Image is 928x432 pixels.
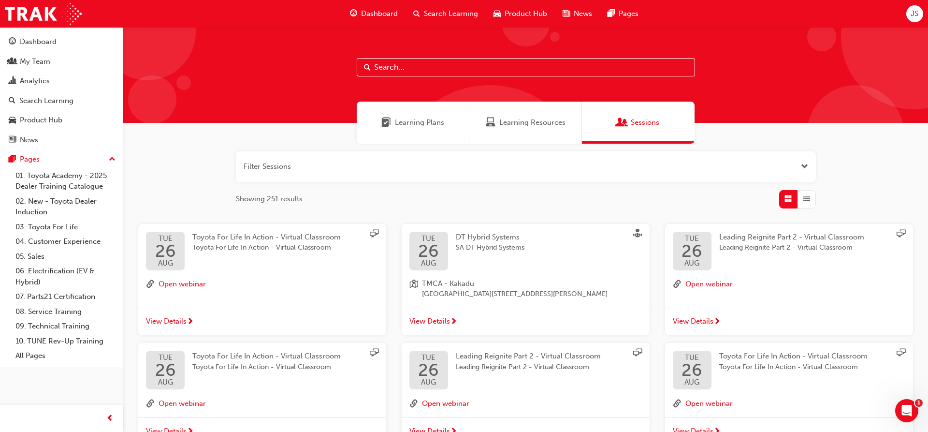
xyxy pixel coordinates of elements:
div: My Team [20,56,50,67]
span: sessionType_ONLINE_URL-icon [897,229,905,240]
span: AUG [681,379,702,386]
span: news-icon [9,136,16,145]
span: Learning Resources [486,117,495,128]
span: Learning Resources [499,117,565,128]
a: car-iconProduct Hub [486,4,555,24]
button: Open webinar [159,278,206,291]
span: View Details [146,316,187,327]
div: Analytics [20,75,50,87]
span: next-icon [450,318,457,327]
span: 26 [418,242,439,260]
span: Sessions [617,117,627,128]
span: Pages [619,8,638,19]
span: guage-icon [350,8,357,20]
span: search-icon [413,8,420,20]
button: TUE26AUGDT Hybrid SystemsSA DT Hybrid Systemslocation-iconTMCA - Kakadu[GEOGRAPHIC_DATA][STREET_A... [402,224,650,336]
span: TMCA - Kakadu [422,278,608,289]
span: next-icon [187,318,194,327]
span: TUE [155,235,176,242]
a: 10. TUNE Rev-Up Training [12,334,119,349]
span: AUG [681,260,702,267]
span: prev-icon [106,413,114,425]
button: DashboardMy TeamAnalyticsSearch LearningProduct HubNews [4,31,119,150]
img: Trak [5,3,82,25]
span: 26 [155,361,176,379]
button: Open webinar [685,278,733,291]
a: 05. Sales [12,249,119,264]
span: pages-icon [608,8,615,20]
span: Toyota For Life In Action - Virtual Classroom [192,352,341,360]
span: News [574,8,592,19]
a: News [4,131,119,149]
span: sessionType_ONLINE_URL-icon [370,229,378,240]
span: SA DT Hybrid Systems [456,242,524,253]
span: Dashboard [361,8,398,19]
span: sessionType_FACE_TO_FACE-icon [633,229,642,240]
span: Product Hub [505,8,547,19]
span: JS [911,8,918,19]
button: TUE26AUGToyota For Life In Action - Virtual ClassroomToyota For Life In Action - Virtual Classroo... [138,224,386,336]
a: 06. Electrification (EV & Hybrid) [12,264,119,289]
span: 26 [418,361,439,379]
span: Toyota For Life In Action - Virtual Classroom [192,242,341,253]
span: Toyota For Life In Action - Virtual Classroom [192,233,341,241]
span: Learning Plans [395,117,444,128]
span: location-icon [409,278,418,300]
button: Open the filter [801,161,808,172]
span: people-icon [9,58,16,66]
span: Leading Reignite Part 2 - Virtual Classroom [719,242,864,253]
span: Learning Plans [381,117,391,128]
div: News [20,134,38,146]
span: AUG [155,379,176,386]
span: Sessions [631,117,659,128]
span: 26 [681,361,702,379]
span: sessionType_ONLINE_URL-icon [633,348,642,359]
span: news-icon [563,8,570,20]
iframe: Intercom live chat [895,399,918,422]
span: Showing 251 results [236,194,303,205]
span: link-icon [673,397,681,410]
a: View Details [402,308,650,336]
span: car-icon [493,8,501,20]
span: sessionType_ONLINE_URL-icon [897,348,905,359]
span: Leading Reignite Part 2 - Virtual Classroom [456,362,601,373]
a: 03. Toyota For Life [12,220,119,235]
span: 26 [155,242,176,260]
a: 01. Toyota Academy - 2025 Dealer Training Catalogue [12,168,119,194]
span: next-icon [713,318,721,327]
div: Pages [20,154,40,165]
a: TUE26AUGLeading Reignite Part 2 - Virtual ClassroomLeading Reignite Part 2 - Virtual Classroom [409,351,642,389]
span: Search Learning [424,8,478,19]
a: TUE26AUGToyota For Life In Action - Virtual ClassroomToyota For Life In Action - Virtual Classroom [673,351,905,389]
span: 26 [681,242,702,260]
a: location-iconTMCA - Kakadu[GEOGRAPHIC_DATA][STREET_ADDRESS][PERSON_NAME] [409,278,642,300]
a: 02. New - Toyota Dealer Induction [12,194,119,220]
span: car-icon [9,116,16,125]
a: TUE26AUGToyota For Life In Action - Virtual ClassroomToyota For Life In Action - Virtual Classroom [146,232,378,270]
a: TUE26AUGLeading Reignite Part 2 - Virtual ClassroomLeading Reignite Part 2 - Virtual Classroom [673,232,905,270]
button: JS [906,5,923,22]
span: Toyota For Life In Action - Virtual Classroom [192,362,341,373]
a: Search Learning [4,92,119,110]
button: Pages [4,150,119,168]
span: link-icon [146,397,155,410]
button: Open webinar [685,397,733,410]
a: 09. Technical Training [12,319,119,334]
span: List [803,194,810,205]
span: guage-icon [9,38,16,46]
span: link-icon [146,278,155,291]
span: AUG [155,260,176,267]
span: Search [364,62,371,73]
a: Learning PlansLearning Plans [357,102,469,144]
input: Search... [357,58,695,76]
a: TUE26AUGToyota For Life In Action - Virtual ClassroomToyota For Life In Action - Virtual Classroom [146,351,378,389]
a: TUE26AUGDT Hybrid SystemsSA DT Hybrid Systems [409,232,642,270]
span: Leading Reignite Part 2 - Virtual Classroom [719,233,864,241]
span: Leading Reignite Part 2 - Virtual Classroom [456,352,601,360]
span: Toyota For Life In Action - Virtual Classroom [719,352,868,360]
span: up-icon [109,153,116,166]
button: Open webinar [422,397,469,410]
button: TUE26AUGLeading Reignite Part 2 - Virtual ClassroomLeading Reignite Part 2 - Virtual Classroomlin... [665,224,913,336]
